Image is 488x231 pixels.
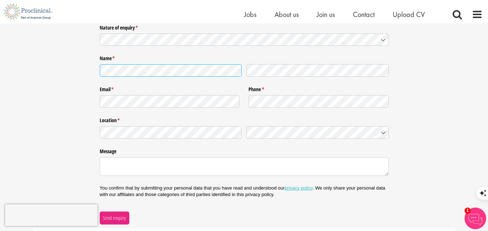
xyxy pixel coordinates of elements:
[5,204,98,226] iframe: reCAPTCHA
[100,22,389,31] label: Nature of enquiry
[100,212,129,225] button: Send enquiry
[249,84,389,93] label: Phone
[100,53,389,62] legend: Name
[100,84,240,93] label: Email
[275,10,299,19] a: About us
[100,185,389,198] p: You confirm that by submitting your personal data that you have read and understood our . We only...
[100,126,242,139] input: State / Province / Region
[353,10,375,19] a: Contact
[465,208,471,214] span: 1
[100,146,389,155] label: Message
[100,115,389,124] legend: Location
[285,185,312,191] a: privacy policy
[246,64,389,77] input: Last
[244,10,256,19] a: Jobs
[103,214,126,222] span: Send enquiry
[100,64,242,77] input: First
[393,10,425,19] a: Upload CV
[317,10,335,19] a: Join us
[246,126,389,139] input: Country
[465,208,486,229] img: Chatbot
